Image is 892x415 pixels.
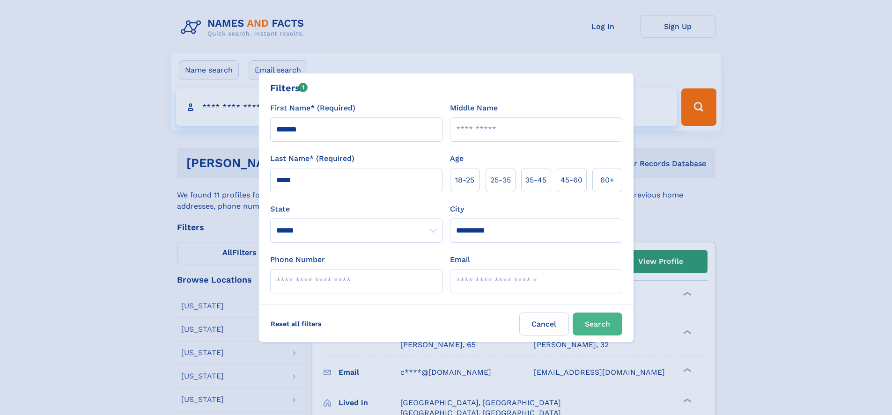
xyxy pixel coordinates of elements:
label: Reset all filters [265,313,328,335]
label: Age [450,153,464,164]
span: 25‑35 [490,175,511,186]
label: Phone Number [270,254,325,265]
span: 18‑25 [455,175,474,186]
label: First Name* (Required) [270,102,355,114]
span: 45‑60 [560,175,582,186]
label: Cancel [519,313,569,335]
span: 35‑45 [525,175,546,186]
span: 60+ [600,175,614,186]
div: Filters [270,81,308,95]
label: Middle Name [450,102,498,114]
button: Search [573,313,622,335]
label: Email [450,254,470,265]
label: State [270,204,442,215]
label: Last Name* (Required) [270,153,354,164]
label: City [450,204,464,215]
